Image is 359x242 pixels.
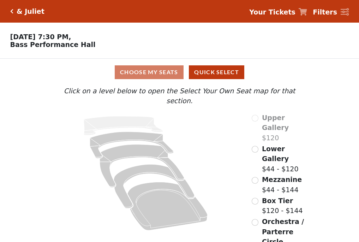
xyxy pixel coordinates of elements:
p: Click on a level below to open the Select Your Own Seat map for that section. [50,86,309,106]
span: Lower Gallery [262,145,289,163]
path: Upper Gallery - Seats Available: 0 [84,116,163,135]
a: Click here to go back to filters [10,9,13,14]
span: Mezzanine [262,176,302,183]
span: Box Tier [262,197,293,205]
span: Upper Gallery [262,114,289,132]
strong: Your Tickets [249,8,295,16]
a: Your Tickets [249,7,307,17]
label: $44 - $120 [262,144,309,174]
label: $120 [262,113,309,143]
a: Filters [313,7,349,17]
h5: & Juliet [17,7,44,16]
label: $120 - $144 [262,196,303,216]
path: Lower Gallery - Seats Available: 151 [90,132,174,158]
label: $44 - $144 [262,175,302,195]
button: Quick Select [189,65,244,79]
path: Orchestra / Parterre Circle - Seats Available: 44 [128,182,208,230]
strong: Filters [313,8,337,16]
